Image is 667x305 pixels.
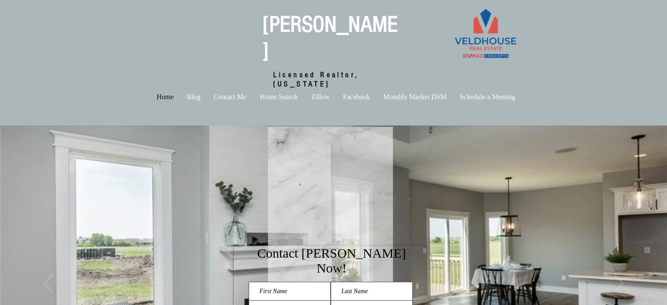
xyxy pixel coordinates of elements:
[453,91,522,102] a: Schedule a Meeting
[180,91,207,102] a: Blog
[152,91,178,102] p: Home
[253,91,304,102] a: Home Search
[446,4,525,65] img: Veldhouse Logo - Option 1.png
[263,11,398,64] a: [PERSON_NAME]
[379,91,451,102] p: Monthly Market DSM
[339,91,375,102] p: Facebook
[209,91,251,102] p: Contact Me
[207,91,253,102] a: Contact Me
[249,282,331,301] input: First Name
[614,275,623,293] button: Next
[182,91,205,102] p: Blog
[307,91,334,102] p: Zillow
[331,282,413,301] input: Last Name
[44,275,53,293] button: Previous
[304,91,336,102] a: Zillow
[125,91,548,102] nav: Site
[257,246,406,275] span: Contact [PERSON_NAME] Now!
[255,91,302,102] p: Home Search
[377,91,453,102] a: Monthly Market DSM
[455,91,520,102] p: Schedule a Meeting
[336,91,377,102] a: Facebook
[150,91,180,102] a: Home
[273,70,359,89] span: Licensed Realtor, [US_STATE]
